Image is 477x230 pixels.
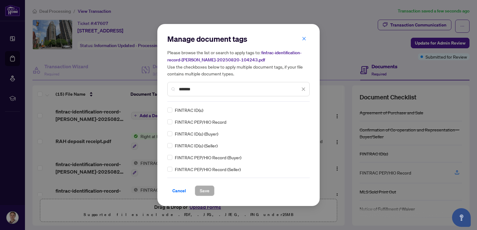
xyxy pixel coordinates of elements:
[175,107,203,113] span: FINTRAC ID(s)
[167,34,310,44] h2: Manage document tags
[195,185,214,196] button: Save
[175,118,226,125] span: FINTRAC PEP/HIO Record
[301,87,306,91] span: close
[302,36,306,41] span: close
[452,208,471,227] button: Open asap
[167,49,310,77] h5: Please browse the list or search to apply tags to: Use the checkboxes below to apply multiple doc...
[167,185,191,196] button: Cancel
[175,142,218,149] span: FINTRAC ID(s) (Seller)
[172,186,186,196] span: Cancel
[175,166,241,173] span: FINTRAC PEP/HIO Record (Seller)
[175,154,241,161] span: FINTRAC PEP/HIO Record (Buyer)
[175,130,218,137] span: FINTRAC ID(s) (Buyer)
